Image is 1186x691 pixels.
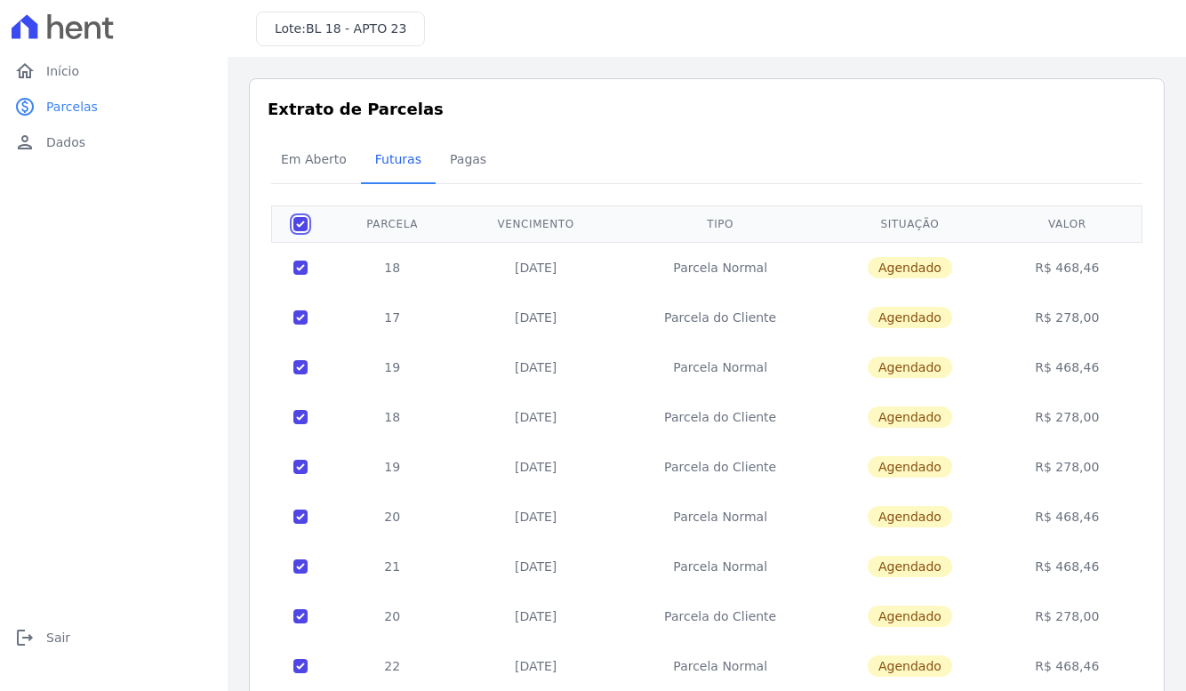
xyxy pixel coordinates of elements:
[329,542,455,591] td: 21
[436,138,501,184] a: Pagas
[329,205,455,242] th: Parcela
[996,442,1140,492] td: R$ 278,00
[455,293,616,342] td: [DATE]
[455,442,616,492] td: [DATE]
[46,629,70,647] span: Sair
[455,392,616,442] td: [DATE]
[616,542,824,591] td: Parcela Normal
[14,60,36,82] i: home
[46,98,98,116] span: Parcelas
[455,542,616,591] td: [DATE]
[616,492,824,542] td: Parcela Normal
[996,492,1140,542] td: R$ 468,46
[616,342,824,392] td: Parcela Normal
[455,342,616,392] td: [DATE]
[616,392,824,442] td: Parcela do Cliente
[996,242,1140,293] td: R$ 468,46
[996,591,1140,641] td: R$ 278,00
[868,456,952,478] span: Agendado
[329,641,455,691] td: 22
[361,138,436,184] a: Futuras
[996,293,1140,342] td: R$ 278,00
[329,591,455,641] td: 20
[996,205,1140,242] th: Valor
[329,442,455,492] td: 19
[46,62,79,80] span: Início
[996,342,1140,392] td: R$ 468,46
[996,542,1140,591] td: R$ 468,46
[996,641,1140,691] td: R$ 468,46
[616,205,824,242] th: Tipo
[455,492,616,542] td: [DATE]
[455,641,616,691] td: [DATE]
[868,556,952,577] span: Agendado
[996,392,1140,442] td: R$ 278,00
[7,620,220,655] a: logoutSair
[616,591,824,641] td: Parcela do Cliente
[329,392,455,442] td: 18
[268,97,1146,121] h3: Extrato de Parcelas
[365,141,432,177] span: Futuras
[267,138,361,184] a: Em Aberto
[616,641,824,691] td: Parcela Normal
[868,406,952,428] span: Agendado
[439,141,497,177] span: Pagas
[455,205,616,242] th: Vencimento
[616,293,824,342] td: Parcela do Cliente
[329,293,455,342] td: 17
[7,89,220,125] a: paidParcelas
[868,307,952,328] span: Agendado
[329,342,455,392] td: 19
[306,21,406,36] span: BL 18 - APTO 23
[7,125,220,160] a: personDados
[14,96,36,117] i: paid
[7,53,220,89] a: homeInício
[270,141,357,177] span: Em Aberto
[14,132,36,153] i: person
[329,492,455,542] td: 20
[868,606,952,627] span: Agendado
[824,205,995,242] th: Situação
[868,506,952,527] span: Agendado
[46,133,85,151] span: Dados
[616,442,824,492] td: Parcela do Cliente
[329,242,455,293] td: 18
[616,242,824,293] td: Parcela Normal
[14,627,36,648] i: logout
[868,257,952,278] span: Agendado
[455,591,616,641] td: [DATE]
[455,242,616,293] td: [DATE]
[868,655,952,677] span: Agendado
[275,20,406,38] h3: Lote:
[868,357,952,378] span: Agendado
